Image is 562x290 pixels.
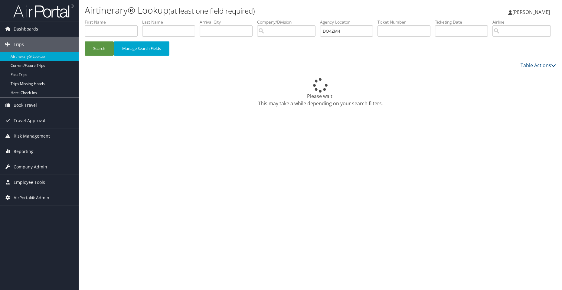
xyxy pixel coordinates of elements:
[14,113,45,128] span: Travel Approval
[200,19,257,25] label: Arrival City
[14,159,47,174] span: Company Admin
[85,78,556,107] div: Please wait. This may take a while depending on your search filters.
[168,6,255,16] small: (at least one field required)
[85,41,114,56] button: Search
[14,98,37,113] span: Book Travel
[377,19,435,25] label: Ticket Number
[492,19,555,25] label: Airline
[521,62,556,69] a: Table Actions
[114,41,169,56] button: Manage Search Fields
[14,144,34,159] span: Reporting
[85,19,142,25] label: First Name
[320,19,377,25] label: Agency Locator
[14,21,38,37] span: Dashboards
[14,175,45,190] span: Employee Tools
[512,9,550,15] span: [PERSON_NAME]
[257,19,320,25] label: Company/Division
[435,19,492,25] label: Ticketing Date
[14,37,24,52] span: Trips
[85,4,399,17] h1: Airtinerary® Lookup
[14,129,50,144] span: Risk Management
[14,190,49,205] span: AirPortal® Admin
[142,19,200,25] label: Last Name
[508,3,556,21] a: [PERSON_NAME]
[13,4,74,18] img: airportal-logo.png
